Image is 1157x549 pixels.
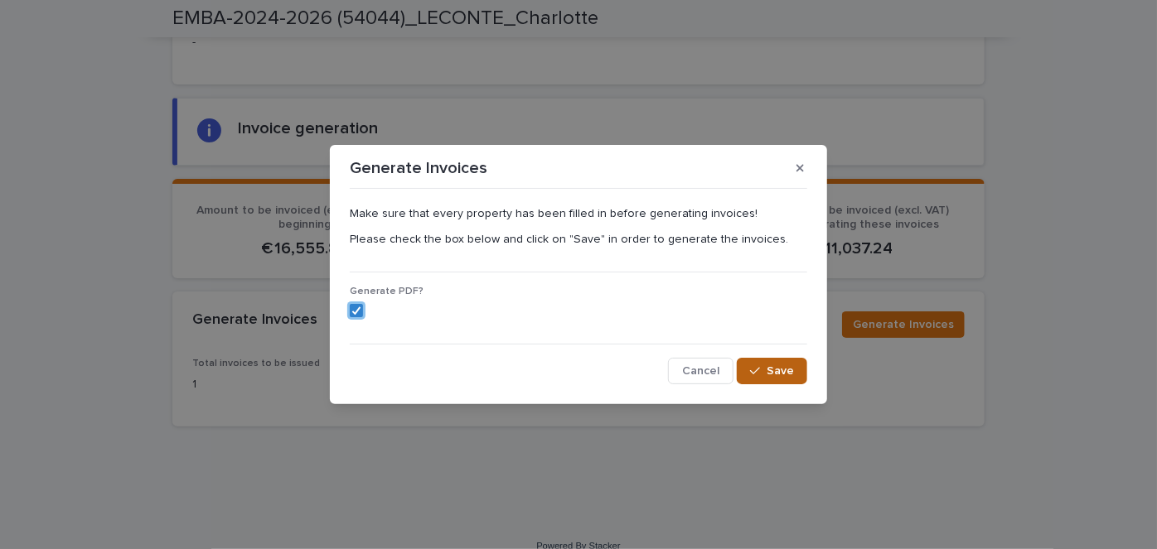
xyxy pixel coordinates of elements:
[668,358,733,384] button: Cancel
[350,233,807,247] p: Please check the box below and click on "Save" in order to generate the invoices.
[350,158,487,178] p: Generate Invoices
[767,365,794,377] span: Save
[682,365,719,377] span: Cancel
[350,287,424,296] span: Generate PDF?
[350,207,807,221] p: Make sure that every property has been filled in before generating invoices!
[737,358,807,384] button: Save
